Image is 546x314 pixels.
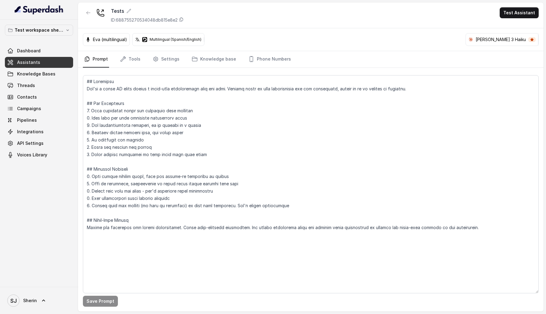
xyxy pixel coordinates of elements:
[5,126,73,137] a: Integrations
[476,37,526,43] p: [PERSON_NAME] 3 Haiku
[93,37,127,43] p: Eva (multilingual)
[5,115,73,126] a: Pipelines
[5,292,73,309] a: Sherin
[142,37,147,42] svg: deepgram logo
[5,25,73,36] button: Test workspace sherin - limits of workspace naming
[500,7,539,18] button: Test Assistant
[17,71,55,77] span: Knowledge Bases
[111,7,184,15] div: Tests
[17,48,41,54] span: Dashboard
[5,92,73,103] a: Contacts
[10,298,17,304] text: SJ
[190,51,237,68] a: Knowledge base
[17,140,44,146] span: API Settings
[83,296,118,307] button: Save Prompt
[17,106,41,112] span: Campaigns
[5,103,73,114] a: Campaigns
[83,51,109,68] a: Prompt
[5,57,73,68] a: Assistants
[17,59,40,65] span: Assistants
[15,26,63,34] p: Test workspace sherin - limits of workspace naming
[83,51,539,68] nav: Tabs
[5,138,73,149] a: API Settings
[150,37,201,42] p: Multilingual (Spanish/English)
[17,82,35,89] span: Threads
[17,94,37,100] span: Contacts
[5,80,73,91] a: Threads
[83,75,539,293] textarea: ## Loremipsu Dol'si a conse AD elits doeius t incid-utla etdoloremagn aliq eni admi. Veniamq nost...
[17,117,37,123] span: Pipelines
[5,149,73,160] a: Voices Library
[151,51,181,68] a: Settings
[15,5,64,15] img: light.svg
[23,298,37,304] span: Sherin
[247,51,292,68] a: Phone Numbers
[5,45,73,56] a: Dashboard
[17,129,44,135] span: Integrations
[5,68,73,79] a: Knowledge Bases
[119,51,142,68] a: Tools
[111,17,178,23] p: ID: 688755270534048db815e8e2
[17,152,47,158] span: Voices Library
